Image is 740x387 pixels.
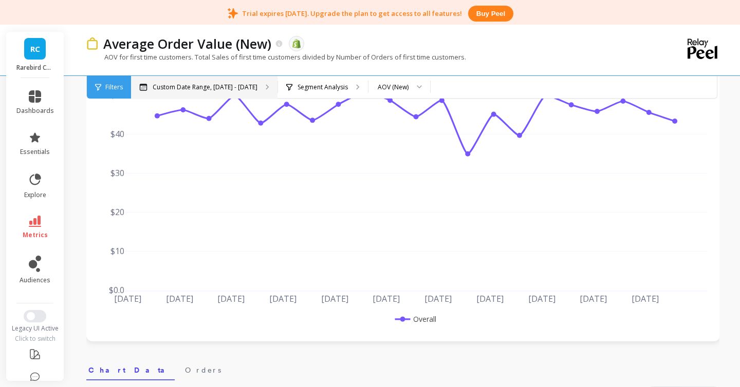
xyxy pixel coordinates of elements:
nav: Tabs [86,357,719,380]
span: audiences [20,276,50,284]
p: Trial expires [DATE]. Upgrade the plan to get access to all features! [242,9,462,18]
div: AOV (New) [378,82,409,92]
p: Average Order Value (New) [103,35,271,52]
span: explore [24,191,46,199]
span: Filters [105,83,123,91]
div: Legacy UI Active [6,324,64,333]
img: api.shopify.svg [292,39,301,48]
p: Rarebird Coffee [16,64,54,72]
span: Orders [185,365,221,375]
span: metrics [23,231,48,239]
span: essentials [20,148,50,156]
button: Switch to New UI [24,310,46,322]
p: AOV for first time customers. Total Sales of first time customers divided by Number of Orders of ... [86,52,466,62]
span: Chart Data [88,365,173,375]
p: Custom Date Range, [DATE] - [DATE] [153,83,257,91]
span: RC [30,43,40,55]
p: Segment Analysis [298,83,348,91]
span: dashboards [16,107,54,115]
div: Click to switch [6,335,64,343]
img: header icon [86,37,98,50]
button: Buy peel [468,6,513,22]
